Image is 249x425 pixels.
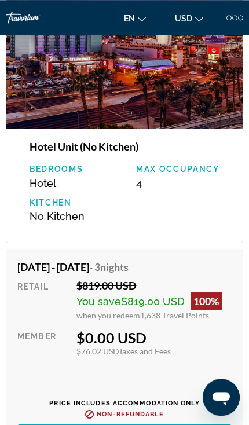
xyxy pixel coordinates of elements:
[100,261,129,273] span: Nights
[76,310,140,320] span: when you redeem
[30,210,85,222] span: No Kitchen
[140,310,209,320] span: 1,638 Travel Points
[97,411,163,418] span: Non-refundable
[121,295,185,307] span: $819.00 USD
[119,346,171,356] span: Taxes and Fees
[30,140,231,153] h3: Hotel Unit (No Kitchen)
[175,14,192,23] span: USD
[76,329,232,346] div: $0.00 USD
[30,198,124,207] p: Kitchen
[76,279,232,292] div: $819.00 USD
[76,346,232,356] div: $76.02 USD
[30,177,56,189] span: Hotel
[203,379,240,416] iframe: Button to launch messaging window
[89,261,129,273] span: - 3
[169,10,209,27] button: Change currency
[17,279,68,320] div: Retail
[17,329,68,379] div: Member
[17,400,232,407] p: Price includes accommodation only
[17,261,223,273] h4: [DATE] - [DATE]
[136,164,231,174] p: Max Occupancy
[30,164,124,174] p: Bedrooms
[118,10,152,27] button: Change language
[136,177,142,189] span: 4
[76,295,121,307] span: You save
[191,292,222,310] div: 100%
[124,14,135,23] span: en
